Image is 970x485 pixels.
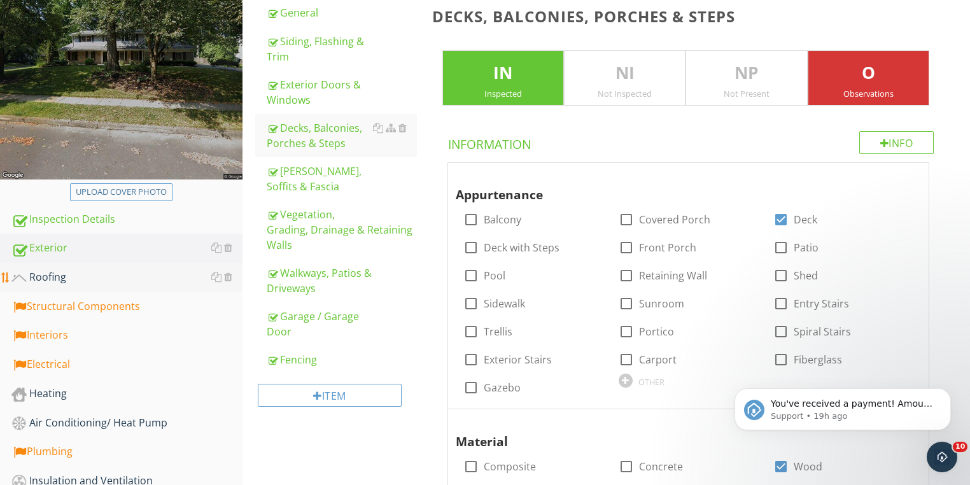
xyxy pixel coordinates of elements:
[808,60,929,86] p: O
[267,265,417,296] div: Walkways, Patios & Driveways
[443,60,563,86] p: IN
[267,164,417,194] div: [PERSON_NAME], Soffits & Fascia
[448,131,934,153] h4: Information
[484,241,559,254] label: Deck with Steps
[794,269,818,282] label: Shed
[639,213,710,226] label: Covered Porch
[70,183,172,201] button: Upload cover photo
[953,442,967,452] span: 10
[11,299,243,315] div: Structural Components
[859,131,934,154] div: Info
[639,269,707,282] label: Retaining Wall
[794,353,842,366] label: Fiberglass
[484,353,552,366] label: Exterior Stairs
[11,386,243,402] div: Heating
[715,362,970,451] iframe: Intercom notifications message
[267,34,417,64] div: Siding, Flashing & Trim
[484,269,505,282] label: Pool
[639,241,696,254] label: Front Porch
[484,297,525,310] label: Sidewalk
[267,207,417,253] div: Vegetation, Grading, Drainage & Retaining Walls
[686,88,806,99] div: Not Present
[267,352,417,367] div: Fencing
[267,5,417,20] div: General
[11,415,243,432] div: Air Conditioning/ Heat Pump
[443,88,563,99] div: Inspected
[639,325,674,338] label: Portico
[639,460,683,473] label: Concrete
[258,384,402,407] div: Item
[55,49,220,60] p: Message from Support, sent 19h ago
[267,77,417,108] div: Exterior Doors & Windows
[794,213,817,226] label: Deck
[808,88,929,99] div: Observations
[456,414,898,451] div: Material
[565,60,685,86] p: NI
[484,381,521,394] label: Gazebo
[11,240,243,257] div: Exterior
[484,460,536,473] label: Composite
[638,377,664,387] div: OTHER
[927,442,957,472] iframe: Intercom live chat
[794,297,849,310] label: Entry Stairs
[11,327,243,344] div: Interiors
[565,88,685,99] div: Not Inspected
[432,8,950,25] h3: Decks, Balconies, Porches & Steps
[484,213,521,226] label: Balcony
[55,37,217,199] span: You've received a payment! Amount $825.00 Fee $0.00 Net $825.00 Transaction # pi_3SC4UUK7snlDGpRF...
[794,460,822,473] label: Wood
[794,241,819,254] label: Patio
[639,353,677,366] label: Carport
[267,309,417,339] div: Garage / Garage Door
[794,325,851,338] label: Spiral Stairs
[686,60,806,86] p: NP
[456,168,898,205] div: Appurtenance
[267,120,417,151] div: Decks, Balconies, Porches & Steps
[11,211,243,228] div: Inspection Details
[11,444,243,460] div: Plumbing
[76,186,167,199] div: Upload cover photo
[11,269,243,286] div: Roofing
[484,325,512,338] label: Trellis
[11,356,243,373] div: Electrical
[639,297,684,310] label: Sunroom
